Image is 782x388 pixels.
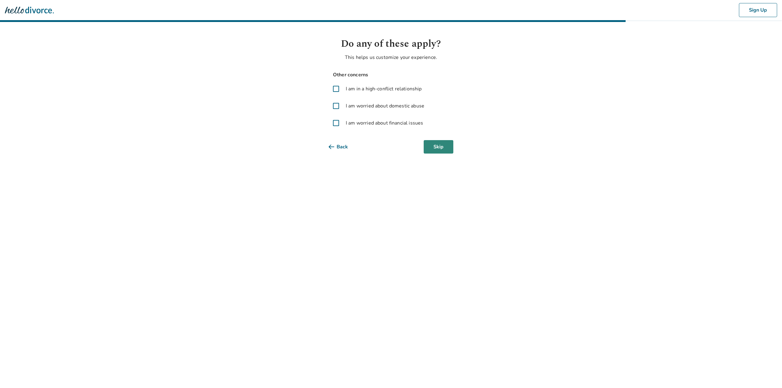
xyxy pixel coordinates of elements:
[424,140,453,154] button: Skip
[5,4,54,16] img: Hello Divorce Logo
[346,85,422,92] span: I am in a high-conflict relationship
[346,102,424,110] span: I am worried about domestic abuse
[751,359,782,388] iframe: Chat Widget
[346,119,423,127] span: I am worried about financial issues
[329,71,453,79] span: Other concerns
[739,3,777,17] button: Sign Up
[329,37,453,51] h1: Do any of these apply?
[329,54,453,61] p: This helps us customize your experience.
[329,140,358,154] button: Back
